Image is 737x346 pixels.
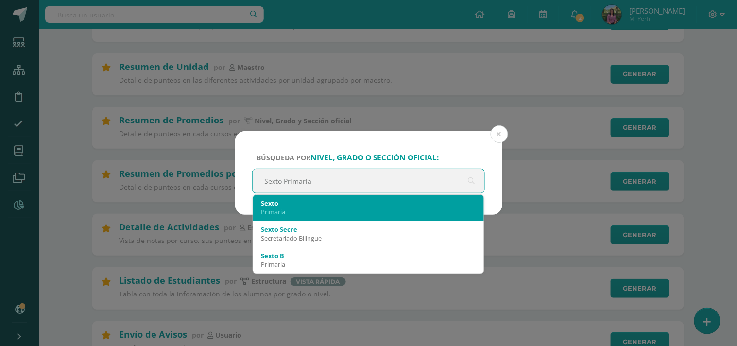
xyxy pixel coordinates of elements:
[491,125,508,143] button: Close (Esc)
[261,225,477,234] div: Sexto Secre
[261,251,477,260] div: Sexto B
[261,199,477,208] div: Sexto
[311,153,439,163] strong: nivel, grado o sección oficial:
[261,208,477,216] div: Primaria
[253,169,485,193] input: ej. Primero primaria, etc.
[261,260,477,269] div: Primaria
[261,234,477,242] div: Secretariado Bilingue
[257,153,439,162] span: Búsqueda por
